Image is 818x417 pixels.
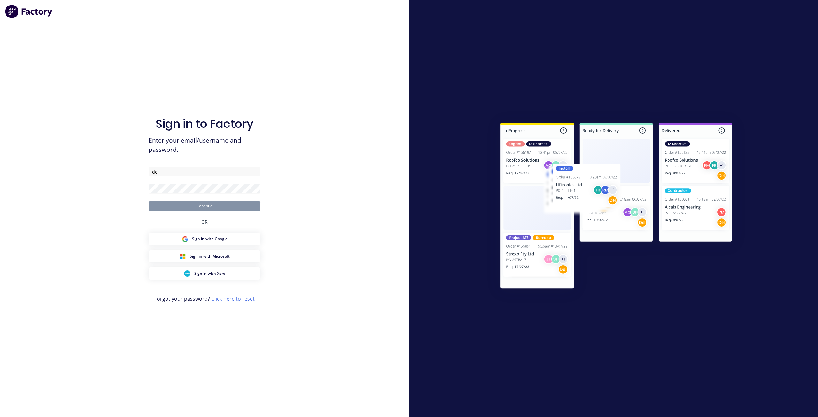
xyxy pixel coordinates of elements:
[149,201,260,211] button: Continue
[486,110,746,304] img: Sign in
[192,236,228,242] span: Sign in with Google
[5,5,53,18] img: Factory
[182,236,188,242] img: Google Sign in
[149,167,260,176] input: Email/Username
[149,136,260,154] span: Enter your email/username and password.
[149,250,260,262] button: Microsoft Sign inSign in with Microsoft
[180,253,186,259] img: Microsoft Sign in
[149,233,260,245] button: Google Sign inSign in with Google
[201,211,208,233] div: OR
[211,295,255,302] a: Click here to reset
[194,271,225,276] span: Sign in with Xero
[149,267,260,280] button: Xero Sign inSign in with Xero
[190,253,230,259] span: Sign in with Microsoft
[154,295,255,303] span: Forgot your password?
[184,270,190,277] img: Xero Sign in
[156,117,253,131] h1: Sign in to Factory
